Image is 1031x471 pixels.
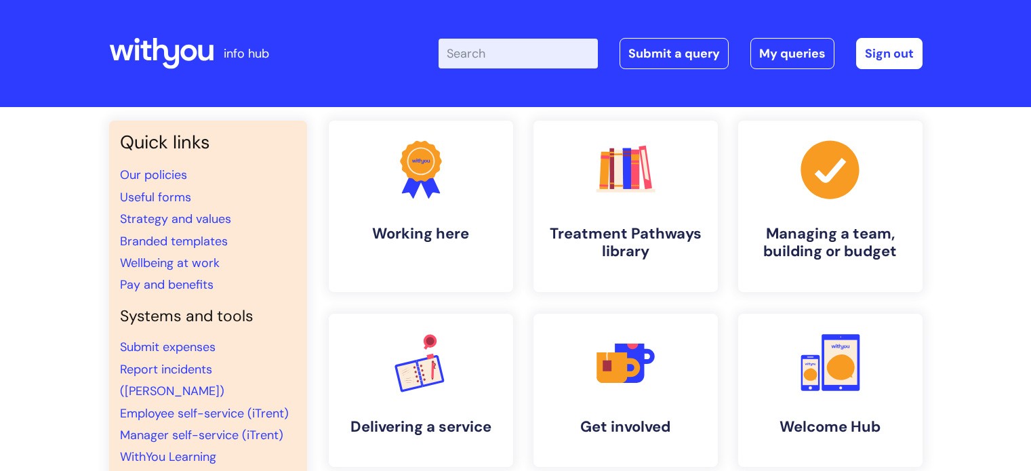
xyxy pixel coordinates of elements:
h3: Quick links [120,131,296,153]
a: Report incidents ([PERSON_NAME]) [120,361,224,399]
a: Working here [329,121,513,292]
h4: Delivering a service [340,418,502,436]
h4: Treatment Pathways library [544,225,707,261]
a: WithYou Learning [120,449,216,465]
a: My queries [750,38,834,69]
a: Welcome Hub [738,314,923,467]
a: Pay and benefits [120,277,214,293]
div: | - [439,38,923,69]
a: Employee self-service (iTrent) [120,405,289,422]
a: Managing a team, building or budget [738,121,923,292]
a: Delivering a service [329,314,513,467]
a: Submit expenses [120,339,216,355]
a: Our policies [120,167,187,183]
a: Sign out [856,38,923,69]
a: Wellbeing at work [120,255,220,271]
a: Branded templates [120,233,228,249]
h4: Welcome Hub [749,418,912,436]
h4: Get involved [544,418,707,436]
a: Strategy and values [120,211,231,227]
h4: Systems and tools [120,307,296,326]
h4: Managing a team, building or budget [749,225,912,261]
a: Treatment Pathways library [533,121,718,292]
input: Search [439,39,598,68]
h4: Working here [340,225,502,243]
a: Get involved [533,314,718,467]
a: Manager self-service (iTrent) [120,427,283,443]
p: info hub [224,43,269,64]
a: Submit a query [620,38,729,69]
a: Useful forms [120,189,191,205]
